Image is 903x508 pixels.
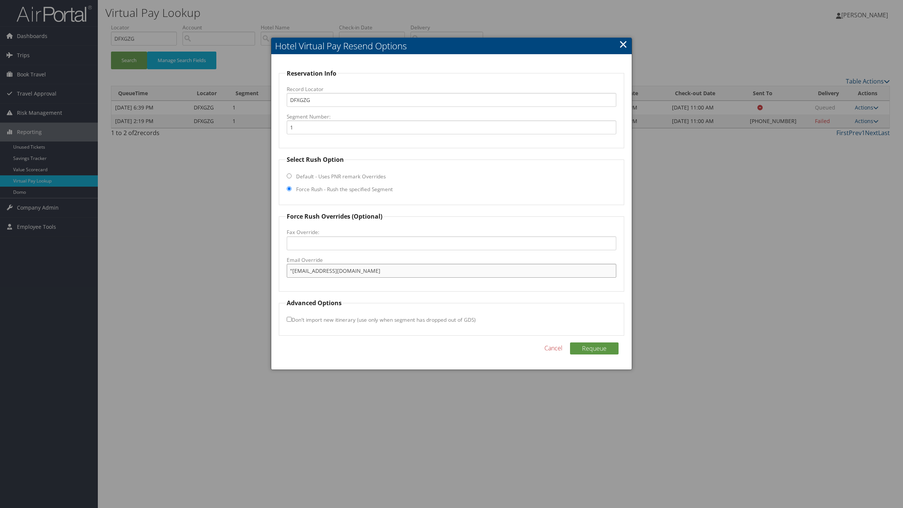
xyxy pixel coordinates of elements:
a: Close [619,37,628,52]
legend: Advanced Options [286,298,343,307]
legend: Reservation Info [286,69,337,78]
a: Cancel [544,344,562,353]
label: Segment Number: [287,113,616,120]
label: Default - Uses PNR remark Overrides [296,173,386,180]
button: Requeue [570,342,619,354]
input: Don't import new itinerary (use only when segment has dropped out of GDS) [287,317,292,322]
h2: Hotel Virtual Pay Resend Options [271,38,632,54]
legend: Select Rush Option [286,155,345,164]
label: Fax Override: [287,228,616,236]
label: Don't import new itinerary (use only when segment has dropped out of GDS) [287,313,476,327]
label: Force Rush - Rush the specified Segment [296,186,393,193]
legend: Force Rush Overrides (Optional) [286,212,383,221]
label: Email Override [287,256,616,264]
label: Record Locator [287,85,616,93]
